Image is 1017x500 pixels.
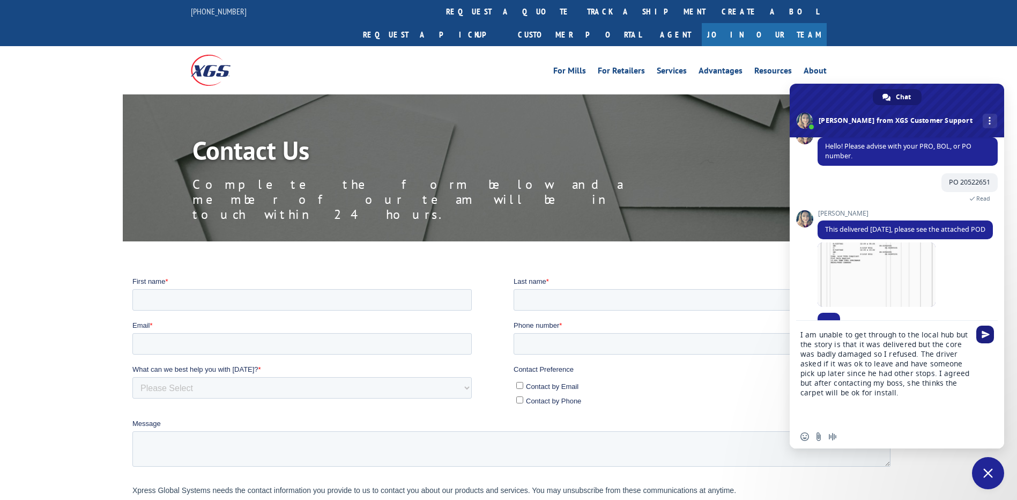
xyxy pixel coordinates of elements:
a: Join Our Team [702,23,827,46]
a: Agent [649,23,702,46]
span: Chat [896,89,911,105]
a: Advantages [699,67,743,78]
a: Services [657,67,687,78]
a: [PHONE_NUMBER] [191,6,247,17]
a: For Mills [553,67,586,78]
a: About [804,67,827,78]
a: Resources [754,67,792,78]
span: Hello! Please advise with your PRO, BOL, or PO number. [825,142,971,160]
span: Send [976,326,994,343]
a: Request a pickup [355,23,510,46]
span: PO 20522651 [949,178,990,187]
span: This delivered [DATE], please see the attached POD [825,225,985,234]
a: Close chat [972,457,1004,489]
a: Customer Portal [510,23,649,46]
span: Read [976,195,990,202]
textarea: Compose your message... [800,321,972,425]
span: Insert an emoji [800,432,809,441]
span: [PERSON_NAME] [818,210,993,217]
p: Complete the form below and a member of our team will be in touch within 24 hours. [192,177,675,222]
h1: Contact Us [192,137,675,168]
span: Send a file [814,432,823,441]
a: For Retailers [598,67,645,78]
span: Audio message [828,432,837,441]
a: Chat [873,89,922,105]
